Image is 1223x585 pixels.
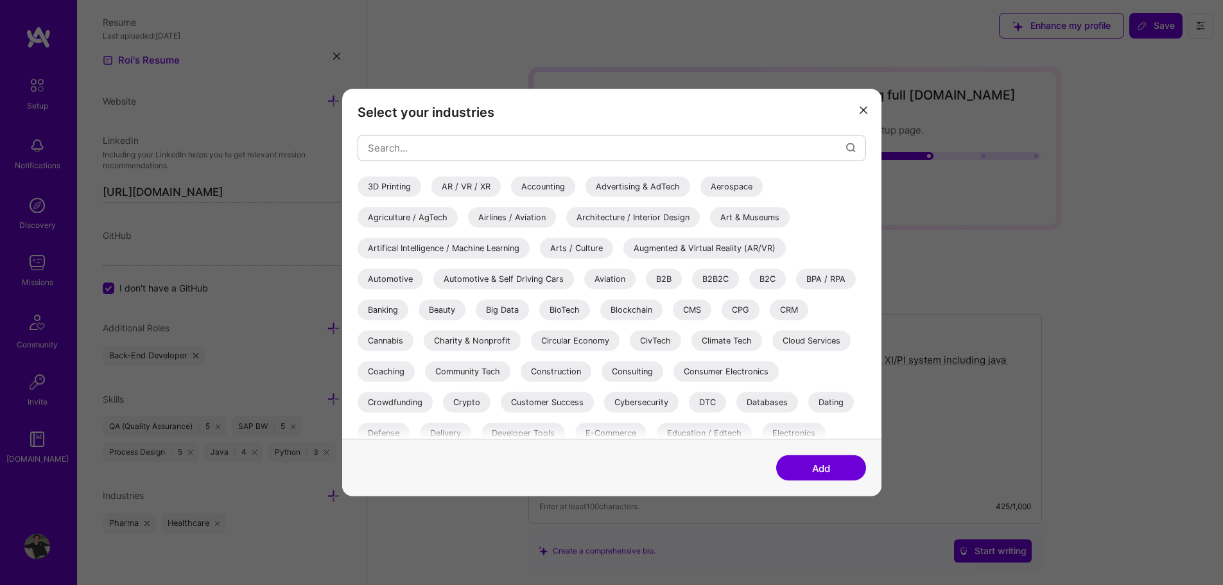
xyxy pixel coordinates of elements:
[796,268,856,289] div: BPA / RPA
[776,455,866,481] button: Add
[673,299,711,320] div: CMS
[700,176,763,196] div: Aerospace
[431,176,501,196] div: AR / VR / XR
[521,361,591,381] div: Construction
[692,268,739,289] div: B2B2C
[501,392,594,412] div: Customer Success
[691,330,762,351] div: Climate Tech
[539,299,590,320] div: BioTech
[602,361,663,381] div: Consulting
[736,392,798,412] div: Databases
[358,392,433,412] div: Crowdfunding
[772,330,851,351] div: Cloud Services
[358,176,421,196] div: 3D Printing
[722,299,759,320] div: CPG
[540,238,613,258] div: Arts / Culture
[860,107,867,114] i: icon Close
[358,238,530,258] div: Artifical Intelligence / Machine Learning
[368,132,846,164] input: Search...
[749,268,786,289] div: B2C
[600,299,663,320] div: Blockchain
[623,238,786,258] div: Augmented & Virtual Reality (AR/VR)
[646,268,682,289] div: B2B
[424,330,521,351] div: Charity & Nonprofit
[584,268,636,289] div: Aviation
[689,392,726,412] div: DTC
[342,89,881,496] div: modal
[481,423,565,443] div: Developer Tools
[425,361,510,381] div: Community Tech
[419,299,465,320] div: Beauty
[566,207,700,227] div: Architecture / Interior Design
[673,361,779,381] div: Consumer Electronics
[808,392,854,412] div: Dating
[630,330,681,351] div: CivTech
[762,423,826,443] div: Electronics
[575,423,646,443] div: E-Commerce
[604,392,679,412] div: Cybersecurity
[443,392,490,412] div: Crypto
[358,299,408,320] div: Banking
[531,330,620,351] div: Circular Economy
[433,268,574,289] div: Automotive & Self Driving Cars
[846,143,856,153] i: icon Search
[420,423,471,443] div: Delivery
[358,423,410,443] div: Defense
[585,176,690,196] div: Advertising & AdTech
[358,207,458,227] div: Agriculture / AgTech
[358,268,423,289] div: Automotive
[657,423,752,443] div: Education / Edtech
[358,330,413,351] div: Cannabis
[710,207,790,227] div: Art & Museums
[511,176,575,196] div: Accounting
[468,207,556,227] div: Airlines / Aviation
[770,299,808,320] div: CRM
[476,299,529,320] div: Big Data
[358,361,415,381] div: Coaching
[358,104,866,119] h3: Select your industries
